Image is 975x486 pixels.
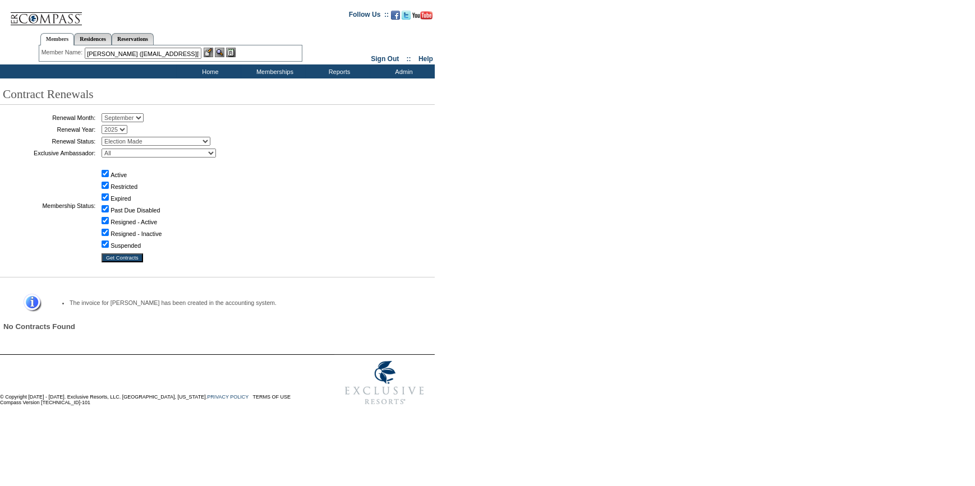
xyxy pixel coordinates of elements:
[3,149,95,158] td: Exclusive Ambassador:
[402,14,411,21] a: Follow us on Twitter
[412,14,433,21] a: Subscribe to our YouTube Channel
[407,55,411,63] span: ::
[349,10,389,23] td: Follow Us ::
[111,183,137,190] label: Restricted
[3,113,95,122] td: Renewal Month:
[204,48,213,57] img: b_edit.gif
[111,195,131,202] label: Expired
[207,394,249,400] a: PRIVACY POLICY
[3,137,95,146] td: Renewal Status:
[3,125,95,134] td: Renewal Year:
[253,394,291,400] a: TERMS OF USE
[177,64,241,78] td: Home
[42,48,85,57] div: Member Name:
[16,294,42,312] img: Information Message
[402,11,411,20] img: Follow us on Twitter
[111,219,157,225] label: Resigned - Active
[3,322,75,331] span: No Contracts Found
[334,355,435,411] img: Exclusive Resorts
[10,3,82,26] img: Compass Home
[111,207,160,214] label: Past Due Disabled
[74,33,112,45] a: Residences
[370,64,435,78] td: Admin
[102,253,143,262] input: Get Contracts
[226,48,236,57] img: Reservations
[412,11,433,20] img: Subscribe to our YouTube Channel
[306,64,370,78] td: Reports
[391,14,400,21] a: Become our fan on Facebook
[3,160,95,251] td: Membership Status:
[112,33,154,45] a: Reservations
[111,230,162,237] label: Resigned - Inactive
[111,242,141,249] label: Suspended
[215,48,224,57] img: View
[418,55,433,63] a: Help
[391,11,400,20] img: Become our fan on Facebook
[40,33,75,45] a: Members
[241,64,306,78] td: Memberships
[111,172,127,178] label: Active
[371,55,399,63] a: Sign Out
[70,299,415,306] li: The invoice for [PERSON_NAME] has been created in the accounting system.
